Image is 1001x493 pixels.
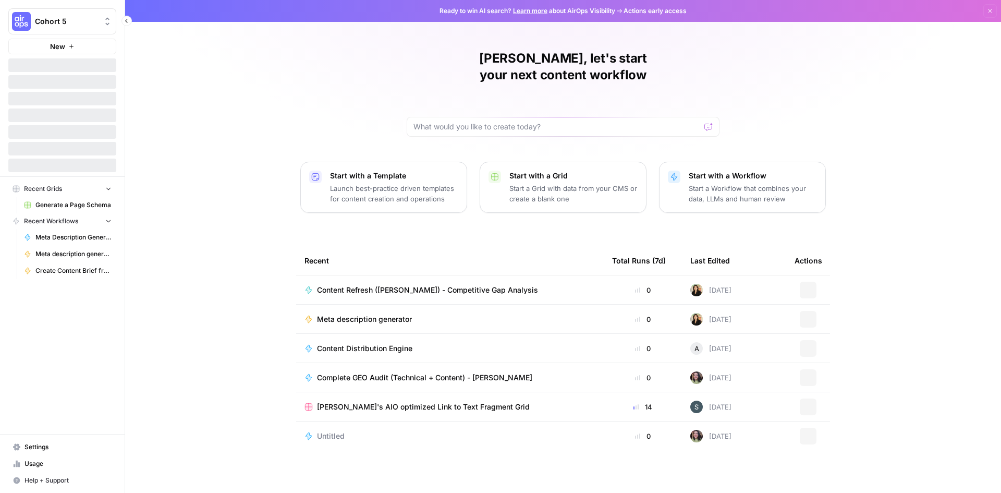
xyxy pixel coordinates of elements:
[19,197,116,213] a: Generate a Page Schema
[480,162,646,213] button: Start with a GridStart a Grid with data from your CMS or create a blank one
[690,371,731,384] div: [DATE]
[612,431,674,441] div: 0
[24,217,78,226] span: Recent Workflows
[35,266,112,275] span: Create Content Brief from Keyword
[317,372,532,383] span: Complete GEO Audit (Technical + Content) - [PERSON_NAME]
[8,181,116,197] button: Recent Grids
[690,313,703,326] img: 9adtco2634y8we5lvor7ugv46f1l
[50,41,65,52] span: New
[689,171,817,181] p: Start with a Workflow
[690,284,703,296] img: 9adtco2634y8we5lvor7ugv46f1l
[413,122,700,132] input: What would you like to create today?
[25,442,112,452] span: Settings
[35,233,112,242] span: Meta Description Generator - HC
[25,476,112,485] span: Help + Support
[8,8,116,34] button: Workspace: Cohort 5
[690,284,731,296] div: [DATE]
[612,402,674,412] div: 14
[690,401,731,413] div: [DATE]
[19,246,116,262] a: Meta description generator
[612,246,666,275] div: Total Runs (7d)
[304,246,595,275] div: Recent
[690,371,703,384] img: e6jku8bei7w65twbz9tngar3gsjq
[612,372,674,383] div: 0
[25,459,112,468] span: Usage
[407,50,719,83] h1: [PERSON_NAME], let's start your next content workflow
[300,162,467,213] button: Start with a TemplateLaunch best-practice driven templates for content creation and operations
[330,183,458,204] p: Launch best-practice driven templates for content creation and operations
[317,431,345,441] span: Untitled
[12,12,31,31] img: Cohort 5 Logo
[317,402,530,412] span: [PERSON_NAME]'s AIO optimized Link to Text Fragment Grid
[35,16,98,27] span: Cohort 5
[624,6,687,16] span: Actions early access
[317,285,538,295] span: Content Refresh ([PERSON_NAME]) - Competitive Gap Analysis
[317,343,412,354] span: Content Distribution Engine
[612,314,674,324] div: 0
[513,7,547,15] a: Learn more
[304,372,595,383] a: Complete GEO Audit (Technical + Content) - [PERSON_NAME]
[690,246,730,275] div: Last Edited
[612,285,674,295] div: 0
[19,262,116,279] a: Create Content Brief from Keyword
[317,314,412,324] span: Meta description generator
[612,343,674,354] div: 0
[304,402,595,412] a: [PERSON_NAME]'s AIO optimized Link to Text Fragment Grid
[304,343,595,354] a: Content Distribution Engine
[8,39,116,54] button: New
[795,246,822,275] div: Actions
[304,431,595,441] a: Untitled
[304,285,595,295] a: Content Refresh ([PERSON_NAME]) - Competitive Gap Analysis
[35,200,112,210] span: Generate a Page Schema
[659,162,826,213] button: Start with a WorkflowStart a Workflow that combines your data, LLMs and human review
[509,171,638,181] p: Start with a Grid
[690,342,731,355] div: [DATE]
[690,430,703,442] img: e6jku8bei7w65twbz9tngar3gsjq
[694,343,699,354] span: A
[8,472,116,489] button: Help + Support
[24,184,62,194] span: Recent Grids
[19,229,116,246] a: Meta Description Generator - HC
[8,455,116,472] a: Usage
[690,313,731,326] div: [DATE]
[330,171,458,181] p: Start with a Template
[689,183,817,204] p: Start a Workflow that combines your data, LLMs and human review
[35,249,112,259] span: Meta description generator
[304,314,595,324] a: Meta description generator
[509,183,638,204] p: Start a Grid with data from your CMS or create a blank one
[690,430,731,442] div: [DATE]
[690,401,703,413] img: l7wc9lttar9mml2em7ssp1le7bvz
[440,6,615,16] span: Ready to win AI search? about AirOps Visibility
[8,213,116,229] button: Recent Workflows
[8,439,116,455] a: Settings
